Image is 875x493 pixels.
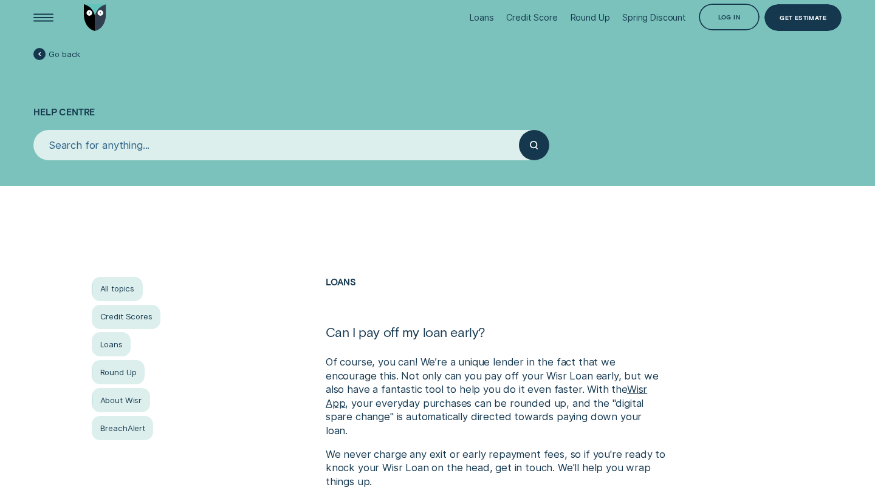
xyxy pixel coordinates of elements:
[33,48,80,60] a: Go back
[92,360,145,384] a: Round Up
[326,277,666,324] h2: Loans
[699,4,760,31] button: Log in
[764,4,842,32] a: Get Estimate
[49,49,80,59] span: Go back
[571,12,610,22] div: Round Up
[92,277,142,301] a: All topics
[30,4,57,32] button: Open Menu
[326,324,666,355] h1: Can I pay off my loan early?
[326,276,356,287] a: Loans
[33,61,842,130] h1: Help Centre
[519,130,549,160] button: Submit your search query.
[622,12,686,22] div: Spring Discount
[33,130,519,160] input: Search for anything...
[84,4,106,32] img: Wisr
[92,416,153,440] a: BreachAlert
[506,12,557,22] div: Credit Score
[92,388,149,412] a: About Wisr
[92,305,160,329] a: Credit Scores
[470,12,493,22] div: Loans
[326,355,666,437] p: Of course, you can! We’re a unique lender in the fact that we encourage this. Not only can you pa...
[326,383,647,409] a: Wisr App
[92,332,131,356] a: Loans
